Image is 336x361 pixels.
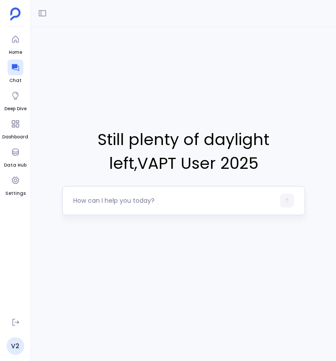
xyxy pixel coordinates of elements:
[7,337,24,355] a: V2
[8,31,23,56] a: Home
[8,77,23,84] span: Chat
[4,162,26,169] span: Data Hub
[2,134,28,141] span: Dashboard
[4,105,26,112] span: Deep Dive
[62,128,305,175] span: Still plenty of daylight left , VAPT User 2025
[8,49,23,56] span: Home
[4,144,26,169] a: Data Hub
[4,88,26,112] a: Deep Dive
[5,190,26,197] span: Settings
[5,172,26,197] a: Settings
[8,60,23,84] a: Chat
[10,7,21,21] img: petavue logo
[2,116,28,141] a: Dashboard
